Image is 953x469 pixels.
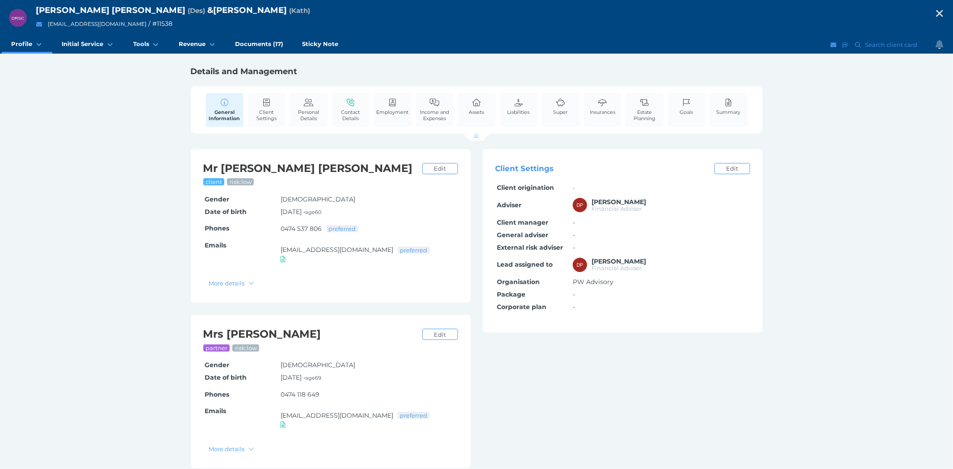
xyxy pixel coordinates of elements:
span: Gender [205,195,229,203]
span: Summary [717,109,741,115]
span: Financial Adviser [592,264,642,272]
span: David Parry [592,257,647,265]
a: Liabilities [505,93,532,120]
span: - [573,231,575,239]
span: Date of birth [205,373,247,381]
span: preferred [399,247,428,254]
h2: Mrs [PERSON_NAME] [203,327,418,341]
span: Client origination [497,184,554,192]
span: Tools [133,40,149,48]
span: Phones [205,224,229,232]
span: General adviser [497,231,548,239]
td: - [571,182,750,194]
span: - [573,303,575,311]
a: Assets [467,93,487,120]
span: Super [554,109,568,115]
span: Liabilities [508,109,530,115]
a: Super [551,93,570,120]
span: General Information [208,109,241,121]
span: Financial Adviser [592,205,642,212]
span: Package [497,290,525,298]
span: Client Settings [250,109,283,121]
span: DP [577,262,584,268]
span: / # 11538 [148,20,172,28]
a: Edit [422,329,458,340]
button: More details [205,277,259,289]
span: Initial Service [62,40,103,48]
span: Corporate plan [497,303,546,311]
a: Employment [374,93,411,120]
a: Income and Expenses [416,93,453,126]
span: Revenue [179,40,206,48]
a: Documents (17) [226,36,293,54]
span: preferred [399,412,428,419]
span: Search client card [863,41,921,48]
span: Phones [205,390,229,398]
span: [DEMOGRAPHIC_DATA] [281,361,355,369]
span: risk: low [235,344,258,352]
a: [EMAIL_ADDRESS][DOMAIN_NAME] [48,21,147,27]
button: Email [829,39,838,50]
span: [DEMOGRAPHIC_DATA] [281,195,355,203]
span: Adviser [497,201,521,209]
span: More details [205,445,247,452]
a: [EMAIL_ADDRESS][DOMAIN_NAME] [281,246,393,254]
span: External risk adviser [497,243,563,251]
a: Estate Planning [626,93,663,126]
div: David Parry [573,198,587,212]
span: Organisation [497,278,540,286]
span: DP [577,202,584,208]
a: Initial Service [52,36,123,54]
div: Desmond Robert Stephen Cross [9,9,27,27]
span: partner [205,344,228,352]
span: David Parry [592,198,647,206]
span: Edit [722,165,742,172]
span: preferred [328,225,357,232]
span: Estate Planning [628,109,661,121]
span: [DATE] • [281,208,321,216]
span: client [205,178,223,185]
button: Search client card [851,39,922,50]
span: Preferred name [289,6,310,15]
span: Contact Details [334,109,367,121]
span: [PERSON_NAME] [PERSON_NAME] [36,5,185,15]
h2: Mr [PERSON_NAME] [PERSON_NAME] [203,162,418,176]
span: Profile [11,40,32,48]
a: Client Settings [248,93,285,126]
span: Employment [377,109,409,115]
span: Sticky Note [302,40,338,48]
span: Personal Details [292,109,325,121]
a: General Information [206,93,243,127]
span: Lead assigned to [497,260,553,268]
span: Client manager [497,218,548,226]
span: risk: low [229,178,252,185]
a: 0474 118 649 [281,390,319,398]
a: Personal Details [290,93,327,126]
span: Edit [430,331,449,338]
small: age 60 [305,209,321,215]
h1: Details and Management [191,66,763,77]
span: Gender [205,361,229,369]
span: Documents (17) [235,40,283,48]
span: - [573,218,575,226]
a: Contact Details [332,93,369,126]
span: [DATE] • [281,373,321,381]
a: Summary [714,93,743,120]
span: PW Advisory [573,278,613,286]
a: Edit [422,163,458,174]
a: Goals [678,93,696,120]
span: Date of birth [205,208,247,216]
span: Emails [205,241,226,249]
span: - [573,290,575,298]
span: More details [205,280,247,287]
span: Client Settings [495,164,554,173]
span: DRSC [12,16,24,21]
small: age 69 [305,375,321,381]
div: David Parry [573,258,587,272]
span: Goals [680,109,693,115]
button: SMS [841,39,850,50]
span: Preferred name [188,6,205,15]
span: Emails [205,407,226,415]
a: [EMAIL_ADDRESS][DOMAIN_NAME] [281,411,393,419]
span: Insurances [590,109,615,115]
